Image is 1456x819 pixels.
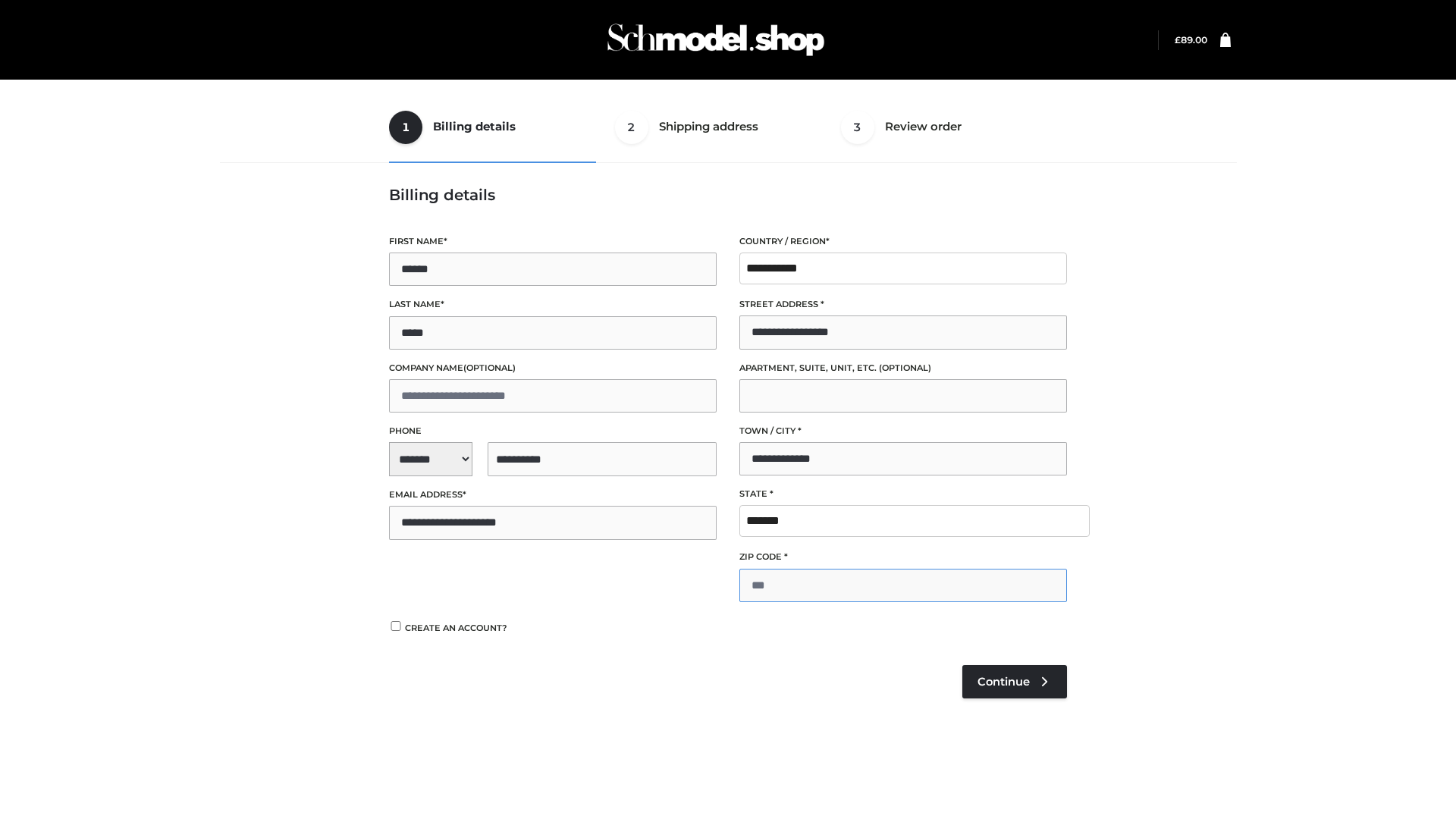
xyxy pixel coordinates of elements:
span: (optional) [463,362,516,373]
label: Email address [389,488,717,502]
span: (optional) [879,362,931,373]
span: £ [1175,34,1181,45]
label: Phone [389,424,717,438]
img: Schmodel Admin 964 [602,10,830,70]
span: Continue [977,675,1030,689]
label: State [739,487,1067,501]
label: Town / City [739,424,1067,438]
label: Country / Region [739,234,1067,249]
label: Apartment, suite, unit, etc. [739,361,1067,375]
input: Create an account? [389,621,403,631]
label: Last name [389,297,717,312]
label: First name [389,234,717,249]
a: £89.00 [1175,34,1207,45]
label: ZIP Code [739,550,1067,564]
bdi: 89.00 [1175,34,1207,45]
a: Continue [962,665,1067,698]
label: Street address [739,297,1067,312]
label: Company name [389,361,717,375]
h3: Billing details [389,186,1067,204]
span: Create an account? [405,623,507,633]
